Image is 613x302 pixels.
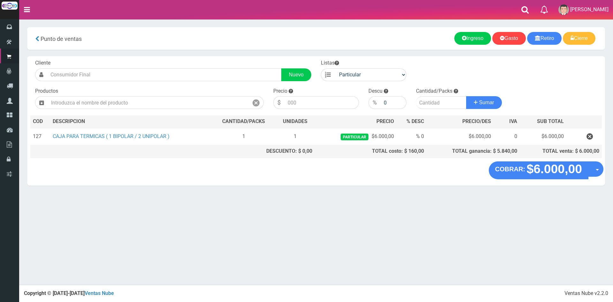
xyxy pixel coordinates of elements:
[273,88,287,95] label: Precio
[275,128,314,145] td: 1
[416,96,466,109] input: Cantidad
[62,118,85,124] span: CRIPCION
[321,59,339,67] label: Listas
[397,128,427,145] td: % 0
[489,161,588,179] button: COBRAR: $6.000,00
[381,96,406,109] input: 000
[570,6,609,12] span: [PERSON_NAME]
[281,68,311,81] a: Nuevo
[492,32,526,45] a: Gasto
[85,290,114,296] a: Ventas Nube
[368,96,381,109] div: %
[284,96,359,109] input: 000
[212,128,276,145] td: 1
[41,35,82,42] span: Punto de ventas
[215,148,312,155] div: DESCUENTO: $ 0,00
[35,88,58,95] label: Productos
[53,133,170,139] a: CAJA PARA TERMICAS ( 1 BIPOLAR / 2 UNIPOLAR )
[47,68,282,81] input: Consumidor Final
[527,32,562,45] a: Retiro
[317,148,424,155] div: TOTAL costo: $ 160,00
[563,32,595,45] a: Cierre
[558,4,569,15] img: User Image
[416,88,452,95] label: Cantidad/Packs
[526,162,582,176] strong: $6.000,00
[427,128,494,145] td: $6.000,00
[30,115,50,128] th: COD
[2,2,18,10] img: Logo grande
[429,148,517,155] div: TOTAL ganancia: $ 5.840,00
[462,118,491,124] span: PRECIO/DES
[454,32,491,45] a: Ingreso
[341,134,368,140] span: Particular
[522,148,599,155] div: TOTAL venta: $ 6.000,00
[406,118,424,124] span: % DESC
[275,115,314,128] th: UNIDADES
[479,100,494,105] span: Sumar
[315,128,397,145] td: $6.000,00
[50,115,212,128] th: DES
[376,118,394,125] span: PRECIO
[520,128,566,145] td: $6.000,00
[466,96,502,109] button: Sumar
[368,88,382,95] label: Descu
[564,290,608,297] div: Ventas Nube v2.2.0
[273,96,284,109] div: $
[35,59,50,67] label: Cliente
[24,290,114,296] strong: Copyright © [DATE]-[DATE]
[212,115,276,128] th: CANTIDAD/PACKS
[48,96,249,109] input: Introduzca el nombre del producto
[537,118,564,125] span: SUB TOTAL
[495,166,525,173] strong: COBRAR:
[494,128,519,145] td: 0
[30,128,50,145] td: 127
[509,118,517,124] span: IVA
